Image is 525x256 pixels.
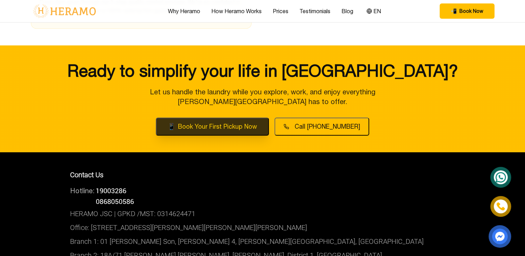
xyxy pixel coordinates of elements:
[146,87,379,106] p: Let us handle the laundry while you explore, work, and enjoy everything [PERSON_NAME][GEOGRAPHIC_...
[156,118,269,136] button: phone Book Your First Pickup Now
[31,62,494,79] h2: Ready to simplify your life in [GEOGRAPHIC_DATA]?
[496,201,506,211] img: phone-icon
[364,7,383,16] button: EN
[70,170,455,180] p: Contact Us
[168,7,200,15] a: Why Heramo
[299,7,330,15] a: Testimonials
[341,7,353,15] a: Blog
[459,8,483,15] span: Book Now
[440,3,494,19] button: phone Book Now
[96,197,134,206] span: 0868050586
[70,207,455,221] p: HERAMO JSC | GPKD /MST: 0314624471
[273,7,288,15] a: Prices
[70,234,455,248] p: Branch 1: 01 [PERSON_NAME] Son, [PERSON_NAME] 4, [PERSON_NAME][GEOGRAPHIC_DATA], [GEOGRAPHIC_DATA]
[31,4,98,18] img: logo-with-text.png
[211,7,262,15] a: How Heramo Works
[70,221,455,234] p: Office: [STREET_ADDRESS][PERSON_NAME][PERSON_NAME][PERSON_NAME]
[274,118,369,136] button: Call [PHONE_NUMBER]
[451,8,457,15] span: phone
[491,197,510,216] a: phone-icon
[168,122,175,131] span: phone
[70,187,94,195] span: Hotline:
[96,186,126,195] a: 19003286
